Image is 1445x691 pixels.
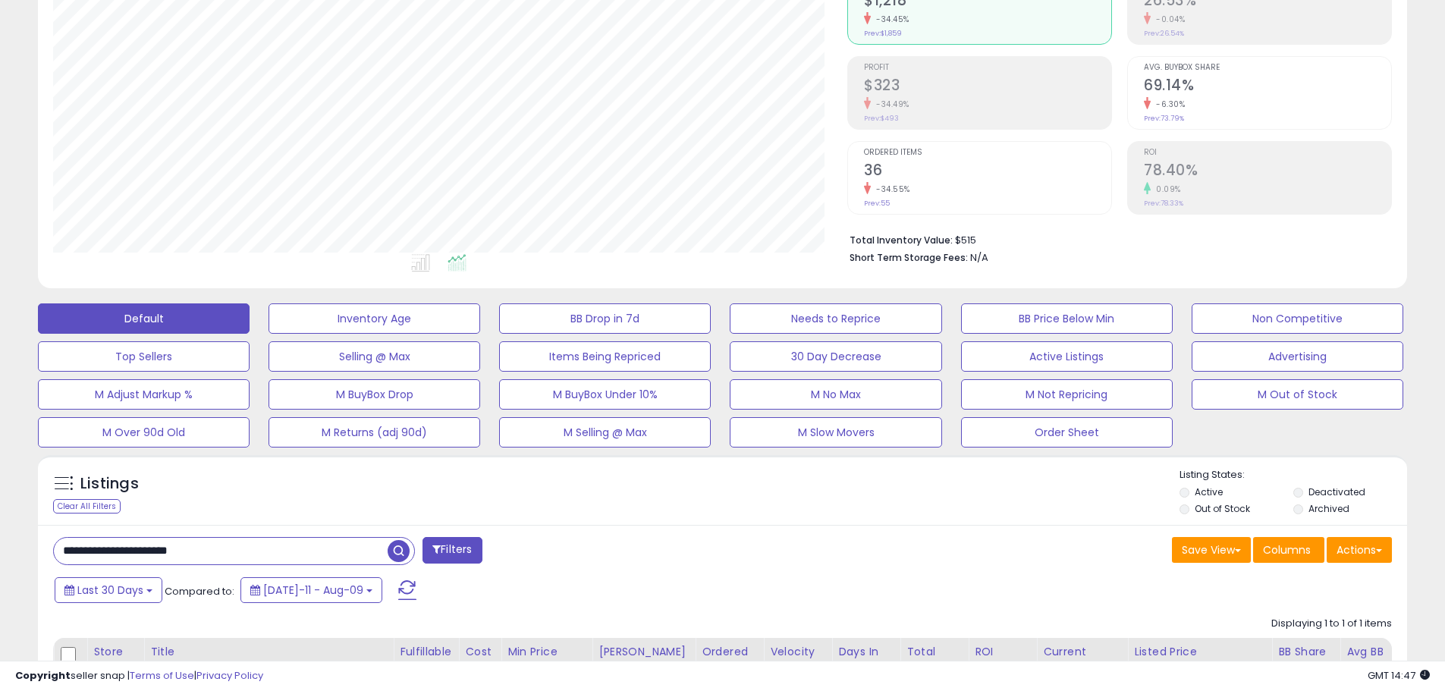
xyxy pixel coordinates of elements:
[400,644,452,676] div: Fulfillable Quantity
[93,644,137,676] div: Store Name
[80,473,139,495] h5: Listings
[838,644,894,676] div: Days In Stock
[864,162,1111,182] h2: 36
[975,644,1030,660] div: ROI
[1308,485,1365,498] label: Deactivated
[770,644,825,660] div: Velocity
[850,234,953,247] b: Total Inventory Value:
[1151,14,1185,25] small: -0.04%
[1180,468,1407,482] p: Listing States:
[970,250,988,265] span: N/A
[55,577,162,603] button: Last 30 Days
[53,499,121,514] div: Clear All Filters
[850,230,1381,248] li: $515
[15,669,263,683] div: seller snap | |
[1253,537,1324,563] button: Columns
[263,583,363,598] span: [DATE]-11 - Aug-09
[38,341,250,372] button: Top Sellers
[499,341,711,372] button: Items Being Repriced
[1151,99,1185,110] small: -6.30%
[864,199,890,208] small: Prev: 55
[1195,502,1250,515] label: Out of Stock
[961,417,1173,448] button: Order Sheet
[1263,542,1311,558] span: Columns
[961,379,1173,410] button: M Not Repricing
[1308,502,1349,515] label: Archived
[1144,29,1184,38] small: Prev: 26.54%
[499,417,711,448] button: M Selling @ Max
[1144,114,1184,123] small: Prev: 73.79%
[730,417,941,448] button: M Slow Movers
[864,114,899,123] small: Prev: $493
[269,303,480,334] button: Inventory Age
[1192,303,1403,334] button: Non Competitive
[240,577,382,603] button: [DATE]-11 - Aug-09
[499,303,711,334] button: BB Drop in 7d
[730,341,941,372] button: 30 Day Decrease
[1278,644,1333,676] div: BB Share 24h.
[864,149,1111,157] span: Ordered Items
[1346,644,1402,676] div: Avg BB Share
[269,379,480,410] button: M BuyBox Drop
[1144,149,1391,157] span: ROI
[38,379,250,410] button: M Adjust Markup %
[1192,379,1403,410] button: M Out of Stock
[1271,617,1392,631] div: Displaying 1 to 1 of 1 items
[906,644,962,676] div: Total Profit
[196,668,263,683] a: Privacy Policy
[1172,537,1251,563] button: Save View
[38,417,250,448] button: M Over 90d Old
[423,537,482,564] button: Filters
[465,644,495,660] div: Cost
[1043,644,1121,676] div: Current Buybox Price
[871,14,909,25] small: -34.45%
[730,379,941,410] button: M No Max
[77,583,143,598] span: Last 30 Days
[961,341,1173,372] button: Active Listings
[1327,537,1392,563] button: Actions
[730,303,941,334] button: Needs to Reprice
[165,584,234,598] span: Compared to:
[598,644,689,660] div: [PERSON_NAME]
[1144,64,1391,72] span: Avg. Buybox Share
[864,77,1111,97] h2: $323
[1195,485,1223,498] label: Active
[15,668,71,683] strong: Copyright
[1134,644,1265,660] div: Listed Price
[1144,77,1391,97] h2: 69.14%
[1144,162,1391,182] h2: 78.40%
[38,303,250,334] button: Default
[499,379,711,410] button: M BuyBox Under 10%
[507,644,586,660] div: Min Price
[702,644,757,676] div: Ordered Items
[871,184,910,195] small: -34.55%
[871,99,909,110] small: -34.49%
[850,251,968,264] b: Short Term Storage Fees:
[269,341,480,372] button: Selling @ Max
[269,417,480,448] button: M Returns (adj 90d)
[150,644,387,660] div: Title
[864,29,902,38] small: Prev: $1,859
[1151,184,1181,195] small: 0.09%
[130,668,194,683] a: Terms of Use
[1368,668,1430,683] span: 2025-09-9 14:47 GMT
[864,64,1111,72] span: Profit
[1192,341,1403,372] button: Advertising
[961,303,1173,334] button: BB Price Below Min
[1144,199,1183,208] small: Prev: 78.33%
